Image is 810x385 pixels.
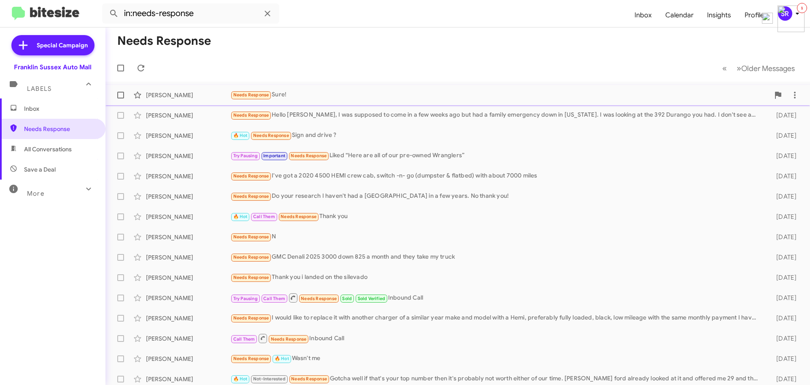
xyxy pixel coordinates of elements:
[37,41,88,49] span: Special Campaign
[763,253,803,262] div: [DATE]
[230,110,763,120] div: Hello [PERSON_NAME], I was supposed to come in a few weeks ago but had a family emergency down in...
[233,254,269,260] span: Needs Response
[233,194,269,199] span: Needs Response
[146,213,230,221] div: [PERSON_NAME]
[233,214,248,219] span: 🔥 Hot
[628,3,659,27] a: Inbox
[14,63,92,71] div: Franklin Sussex Auto Mall
[233,234,269,240] span: Needs Response
[233,112,269,118] span: Needs Response
[230,151,763,161] div: Liked “Here are all of our pre-owned Wranglers”
[763,314,803,322] div: [DATE]
[763,111,803,120] div: [DATE]
[718,60,800,77] nav: Page navigation example
[230,252,763,262] div: GMC Denali 2025 3000 down 825 a month and they take my truck
[146,314,230,322] div: [PERSON_NAME]
[763,152,803,160] div: [DATE]
[146,375,230,383] div: [PERSON_NAME]
[146,131,230,140] div: [PERSON_NAME]
[722,63,727,74] span: «
[778,5,805,32] img: minimized-icon.png
[27,85,51,93] span: Labels
[271,336,307,342] span: Needs Response
[146,91,230,99] div: [PERSON_NAME]
[659,3,700,27] a: Calendar
[358,296,386,301] span: Sold Verified
[230,333,763,344] div: Inbound Call
[24,145,72,153] span: All Conversations
[737,63,741,74] span: »
[763,172,803,180] div: [DATE]
[146,111,230,120] div: [PERSON_NAME]
[763,131,803,140] div: [DATE]
[738,3,771,27] a: Profile
[233,173,269,179] span: Needs Response
[763,233,803,241] div: [DATE]
[27,190,44,197] span: More
[233,133,248,138] span: 🔥 Hot
[146,355,230,363] div: [PERSON_NAME]
[763,355,803,363] div: [DATE]
[291,376,327,382] span: Needs Response
[291,153,327,158] span: Needs Response
[762,13,773,24] img: minimized-close.png
[102,3,279,24] input: Search
[253,214,275,219] span: Call Them
[230,273,763,282] div: Thank you i landed on the silevado
[230,212,763,221] div: Thank you
[763,375,803,383] div: [DATE]
[117,34,211,48] h1: Needs Response
[741,64,795,73] span: Older Messages
[233,92,269,98] span: Needs Response
[717,60,732,77] button: Previous
[732,60,800,77] button: Next
[230,232,763,242] div: N
[233,356,269,361] span: Needs Response
[263,153,285,158] span: Important
[24,125,96,133] span: Needs Response
[230,131,763,140] div: Sign and drive ?
[230,90,769,100] div: Sure!
[230,313,763,323] div: I would like to replace it with another charger of a similar year make and model with a Hemi, pre...
[233,336,255,342] span: Call Them
[146,253,230,262] div: [PERSON_NAME]
[146,172,230,180] div: [PERSON_NAME]
[24,104,96,113] span: Inbox
[281,214,316,219] span: Needs Response
[233,296,258,301] span: Try Pausing
[275,356,289,361] span: 🔥 Hot
[146,273,230,282] div: [PERSON_NAME]
[230,171,763,181] div: I've got a 2020 4500 HEMI crew cab, switch -n- go (dumpster & flatbed) with about 7000 miles
[253,376,286,382] span: Not-Interested
[763,294,803,302] div: [DATE]
[763,192,803,201] div: [DATE]
[233,376,248,382] span: 🔥 Hot
[253,133,289,138] span: Needs Response
[146,152,230,160] div: [PERSON_NAME]
[233,275,269,280] span: Needs Response
[146,294,230,302] div: [PERSON_NAME]
[146,233,230,241] div: [PERSON_NAME]
[233,153,258,158] span: Try Pausing
[146,192,230,201] div: [PERSON_NAME]
[230,292,763,303] div: Inbound Call
[797,3,807,13] div: 1
[763,273,803,282] div: [DATE]
[763,334,803,343] div: [DATE]
[700,3,738,27] a: Insights
[763,213,803,221] div: [DATE]
[230,374,763,384] div: Gotcha well if that's your top number then it's probably not worth either of our time. [PERSON_NA...
[11,35,94,55] a: Special Campaign
[230,191,763,201] div: Do your research I haven't had a [GEOGRAPHIC_DATA] in a few years. No thank you!
[342,296,352,301] span: Sold
[230,354,763,363] div: Wasn't me
[146,334,230,343] div: [PERSON_NAME]
[24,165,56,174] span: Save a Deal
[301,296,337,301] span: Needs Response
[233,315,269,321] span: Needs Response
[263,296,285,301] span: Call Them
